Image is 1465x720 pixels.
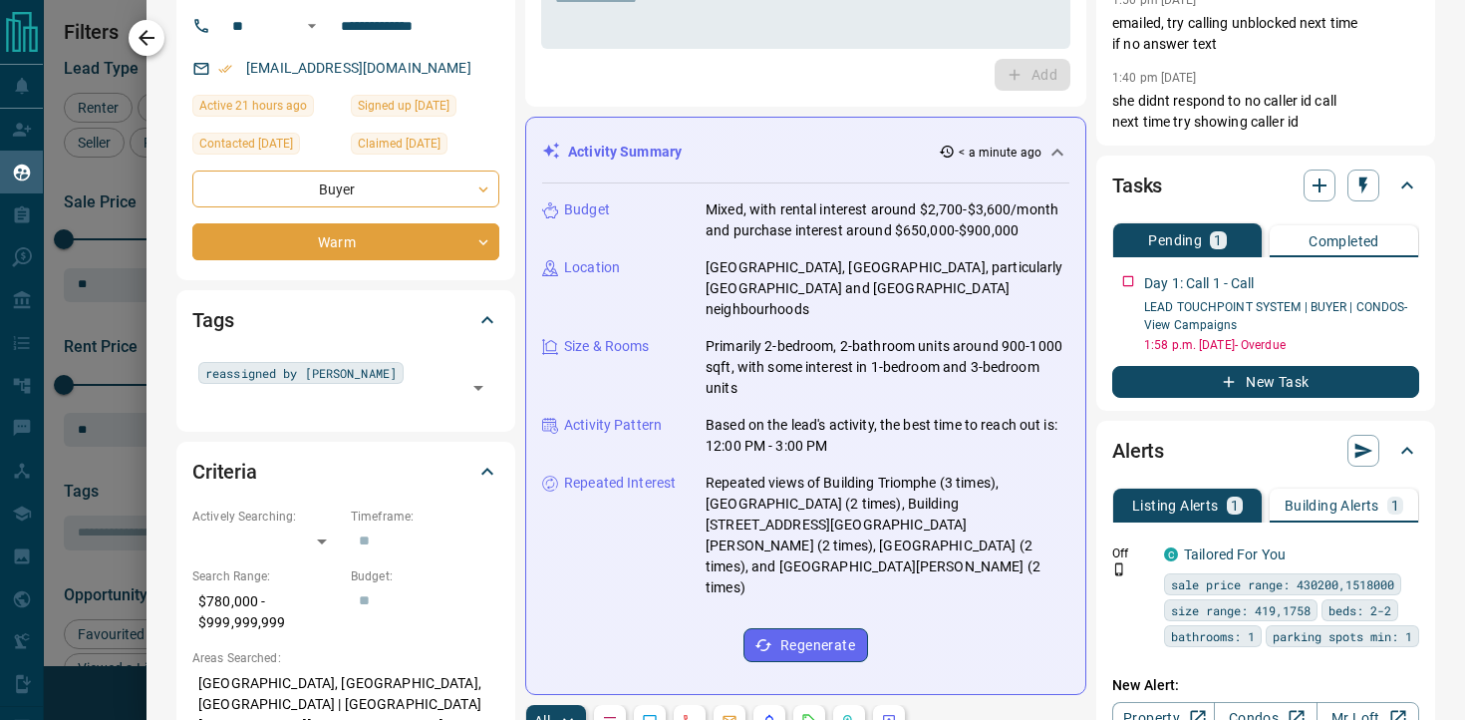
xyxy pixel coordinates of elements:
p: $780,000 - $999,999,999 [192,585,341,639]
a: [EMAIL_ADDRESS][DOMAIN_NAME] [246,60,471,76]
h2: Tags [192,304,233,336]
a: LEAD TOUCHPOINT SYSTEM | BUYER | CONDOS- View Campaigns [1144,300,1408,332]
span: beds: 2-2 [1328,600,1391,620]
h2: Tasks [1112,170,1162,201]
div: Tasks [1112,162,1419,209]
div: Tags [192,296,499,344]
div: Tue Dec 07 2021 [351,95,499,123]
button: New Task [1112,366,1419,398]
p: Budget [564,199,610,220]
div: Tue Oct 14 2025 [192,95,341,123]
span: Contacted [DATE] [199,134,293,154]
span: size range: 419,1758 [1171,600,1311,620]
span: bathrooms: 1 [1171,626,1255,646]
p: Activity Summary [568,142,682,163]
svg: Push Notification Only [1112,562,1126,576]
p: Location [564,257,620,278]
svg: Email Verified [218,62,232,76]
span: Signed up [DATE] [358,96,449,116]
span: sale price range: 430200,1518000 [1171,574,1394,594]
p: emailed, try calling unblocked next time if no answer text [1112,13,1419,55]
p: Day 1: Call 1 - Call [1144,273,1255,294]
p: Pending [1148,233,1202,247]
p: Areas Searched: [192,649,499,667]
p: Mixed, with rental interest around $2,700-$3,600/month and purchase interest around $650,000-$900... [706,199,1069,241]
p: Off [1112,544,1152,562]
div: Thu Jul 25 2024 [351,133,499,161]
p: Repeated Interest [564,473,676,494]
div: condos.ca [1164,547,1178,561]
span: reassigned by [PERSON_NAME] [205,363,397,383]
p: Search Range: [192,567,341,585]
p: she didnt respond to no caller id call next time try showing caller id [1112,91,1419,133]
p: Size & Rooms [564,336,650,357]
p: [GEOGRAPHIC_DATA], [GEOGRAPHIC_DATA], particularly [GEOGRAPHIC_DATA] and [GEOGRAPHIC_DATA] neighb... [706,257,1069,320]
p: Completed [1309,234,1379,248]
a: Tailored For You [1184,546,1286,562]
div: Activity Summary< a minute ago [542,134,1069,171]
span: Claimed [DATE] [358,134,440,154]
p: Repeated views of Building Triomphe (3 times), [GEOGRAPHIC_DATA] (2 times), Building [STREET_ADDR... [706,473,1069,598]
p: Primarily 2-bedroom, 2-bathroom units around 900-1000 sqft, with some interest in 1-bedroom and 3... [706,336,1069,399]
div: Buyer [192,171,499,207]
p: 1:58 p.m. [DATE] - Overdue [1144,336,1419,354]
p: New Alert: [1112,675,1419,696]
div: Criteria [192,448,499,496]
div: Warm [192,223,499,260]
p: 1 [1214,233,1222,247]
p: Actively Searching: [192,508,341,526]
h2: Criteria [192,456,257,488]
p: 1 [1391,499,1399,513]
p: Budget: [351,567,499,585]
p: Based on the lead's activity, the best time to reach out is: 12:00 PM - 3:00 PM [706,415,1069,457]
button: Open [300,14,324,38]
h2: Alerts [1112,435,1164,467]
p: Listing Alerts [1132,499,1219,513]
p: Activity Pattern [564,415,662,436]
span: parking spots min: 1 [1273,626,1412,646]
span: Active 21 hours ago [199,96,307,116]
p: < a minute ago [959,144,1041,162]
div: Alerts [1112,427,1419,475]
p: 1 [1231,499,1239,513]
button: Open [464,374,492,402]
p: Building Alerts [1285,499,1379,513]
button: Regenerate [743,628,868,662]
p: 1:40 pm [DATE] [1112,71,1197,85]
p: Timeframe: [351,508,499,526]
div: Tue Oct 14 2025 [192,133,341,161]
